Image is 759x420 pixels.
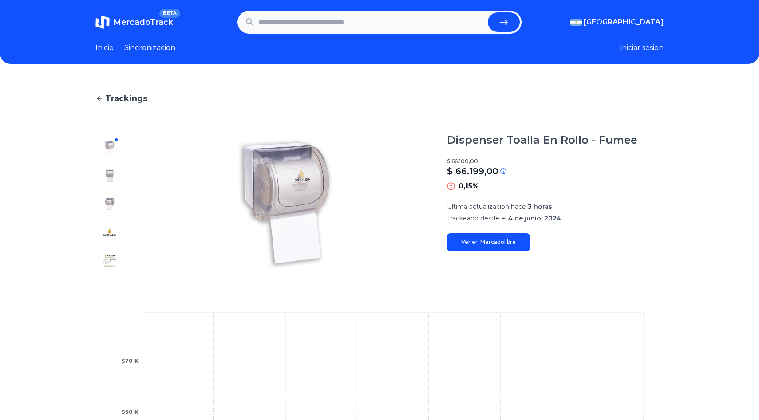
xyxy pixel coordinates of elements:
[447,165,498,177] p: $ 66.199,00
[508,214,561,222] span: 4 de junio, 2024
[528,203,552,211] span: 3 horas
[570,19,582,26] img: Argentina
[103,225,117,239] img: Dispenser Toalla En Rollo - Fumee
[447,214,506,222] span: Trackeado desde el
[103,169,117,183] img: Dispenser Toalla En Rollo - Fumee
[103,140,117,154] img: Dispenser Toalla En Rollo - Fumee
[95,15,173,29] a: MercadoTrackBETA
[103,254,117,268] img: Dispenser Toalla En Rollo - Fumee
[159,9,180,18] span: BETA
[447,203,526,211] span: Ultima actualizacion hace
[447,158,664,165] p: $ 66.100,00
[105,92,147,105] span: Trackings
[95,92,664,105] a: Trackings
[570,17,664,27] button: [GEOGRAPHIC_DATA]
[95,15,110,29] img: MercadoTrack
[95,43,114,53] a: Inicio
[121,409,138,415] tspan: $60 K
[447,233,530,251] a: Ver en Mercadolibre
[447,133,637,147] h1: Dispenser Toalla En Rollo - Fumee
[620,43,664,53] button: Iniciar sesion
[124,43,175,53] a: Sincronizacion
[121,358,138,364] tspan: $70 K
[142,133,429,275] img: Dispenser Toalla En Rollo - Fumee
[584,17,664,27] span: [GEOGRAPHIC_DATA]
[113,17,173,27] span: MercadoTrack
[103,197,117,211] img: Dispenser Toalla En Rollo - Fumee
[459,181,479,192] p: 0,15%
